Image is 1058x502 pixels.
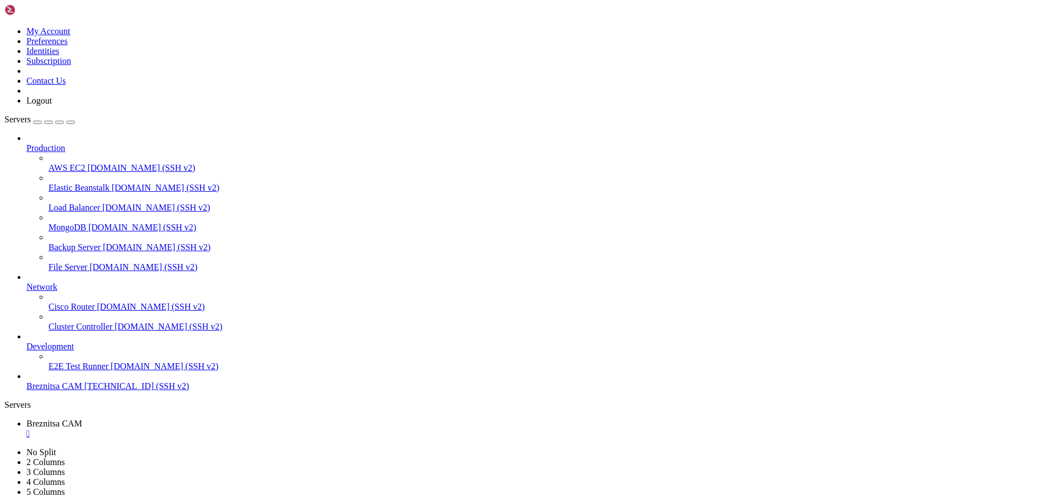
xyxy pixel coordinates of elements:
li: Breznitsa CAM [TECHNICAL_ID] (SSH v2) [26,371,1054,391]
span: MongoDB [48,223,86,232]
a: 4 Columns [26,477,65,487]
a: Cluster Controller [DOMAIN_NAME] (SSH v2) [48,322,1054,332]
span: AWS EC2 [48,163,85,172]
a: 2 Columns [26,457,65,467]
span: [DOMAIN_NAME] (SSH v2) [103,242,211,252]
li: Cisco Router [DOMAIN_NAME] (SSH v2) [48,292,1054,312]
span: Cisco Router [48,302,95,311]
li: File Server [DOMAIN_NAME] (SSH v2) [48,252,1054,272]
li: AWS EC2 [DOMAIN_NAME] (SSH v2) [48,153,1054,173]
x-row: Debian GNU/Linux comes with ABSOLUTELY NO WARRANTY, to the extent [4,61,915,70]
a: Breznitsa CAM [26,419,1054,439]
a: File Server [DOMAIN_NAME] (SSH v2) [48,262,1054,272]
span: [DOMAIN_NAME] (SSH v2) [90,262,198,272]
a: Servers [4,115,75,124]
span: Breznitsa CAM [26,381,82,391]
li: Elastic Beanstalk [DOMAIN_NAME] (SSH v2) [48,173,1054,193]
a: Network [26,282,1054,292]
a: Elastic Beanstalk [DOMAIN_NAME] (SSH v2) [48,183,1054,193]
li: Backup Server [DOMAIN_NAME] (SSH v2) [48,233,1054,252]
a:  [26,429,1054,439]
div: (49, 9) [232,89,236,98]
span: [DOMAIN_NAME] (SSH v2) [102,203,210,212]
li: MongoDB [DOMAIN_NAME] (SSH v2) [48,213,1054,233]
span: Network [26,282,57,292]
span: [DOMAIN_NAME] (SSH v2) [88,163,196,172]
a: Subscription [26,56,71,66]
span: [DOMAIN_NAME] (SSH v2) [111,361,219,371]
span: Load Balancer [48,203,100,212]
span: E2E Test Runner [48,361,109,371]
div: Servers [4,400,1054,410]
li: Cluster Controller [DOMAIN_NAME] (SSH v2) [48,312,1054,332]
li: E2E Test Runner [DOMAIN_NAME] (SSH v2) [48,352,1054,371]
x-row: Last login: [DATE] from [TECHNICAL_ID] [4,79,915,89]
a: 5 Columns [26,487,65,496]
span: Servers [4,115,31,124]
a: Development [26,342,1054,352]
a: Preferences [26,36,68,46]
span: Backup Server [48,242,101,252]
img: Shellngn [4,4,68,15]
x-row: the exact distribution terms for each program are described in the [4,33,915,42]
x-row: individual files in /usr/share/doc/*/copyright. [4,42,915,51]
span: File Server [48,262,88,272]
x-row: The programs included with the Debian GNU/Linux system are free software; [4,23,915,33]
a: Contact Us [26,76,66,85]
a: E2E Test Runner [DOMAIN_NAME] (SSH v2) [48,361,1054,371]
span: Breznitsa CAM [26,419,82,428]
li: Production [26,133,1054,272]
li: Network [26,272,1054,332]
a: AWS EC2 [DOMAIN_NAME] (SSH v2) [48,163,1054,173]
span: ~ [207,89,212,98]
a: My Account [26,26,71,36]
a: Load Balancer [DOMAIN_NAME] (SSH v2) [48,203,1054,213]
span: Development [26,342,74,351]
span: [TECHNICAL_ID] (SSH v2) [84,381,189,391]
span: [DOMAIN_NAME] (SSH v2) [97,302,205,311]
a: 3 Columns [26,467,65,477]
a: Logout [26,96,52,105]
a: Cisco Router [DOMAIN_NAME] (SSH v2) [48,302,1054,312]
span: Production [26,143,65,153]
a: No Split [26,447,56,457]
li: Development [26,332,1054,371]
a: Backup Server [DOMAIN_NAME] (SSH v2) [48,242,1054,252]
span: [DOMAIN_NAME] (SSH v2) [115,322,223,331]
a: Production [26,143,1054,153]
x-row: : $ [4,89,915,98]
li: Load Balancer [DOMAIN_NAME] (SSH v2) [48,193,1054,213]
a: MongoDB [DOMAIN_NAME] (SSH v2) [48,223,1054,233]
span: Cluster Controller [48,322,112,331]
span: Elastic Beanstalk [48,183,110,192]
span: [DOMAIN_NAME] (SSH v2) [112,183,220,192]
span: [DOMAIN_NAME] (SSH v2) [88,223,196,232]
span: debian@vps-debian-11-basic-c1-r1-d25-eu-sof-1 [4,89,203,98]
x-row: Linux vps-debian-11-basic-c1-r1-d25-eu-sof-1 5.10.0-35-amd64 #1 SMP Debian 5.10.237-1 ([DATE]) x8... [4,4,915,14]
a: Breznitsa CAM [TECHNICAL_ID] (SSH v2) [26,381,1054,391]
a: Identities [26,46,60,56]
x-row: permitted by applicable law. [4,70,915,79]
